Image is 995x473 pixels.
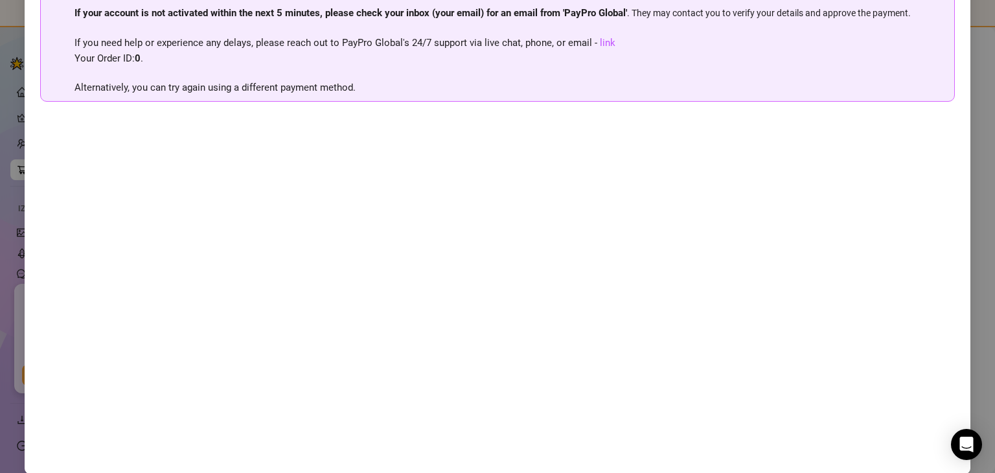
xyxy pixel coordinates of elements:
strong: 0 [135,52,141,64]
span: If you need help or experience any delays, please reach out to PayPro Global's 24/7 support via l... [74,37,615,64]
span: Alternatively, you can try again using a different payment method. [74,82,356,93]
strong: If your account is not activated within the next 5 minutes, please check your inbox ( your email ... [74,7,627,19]
a: link [600,37,615,49]
div: Open Intercom Messenger [951,429,982,460]
span: Your Order ID: [74,52,141,64]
